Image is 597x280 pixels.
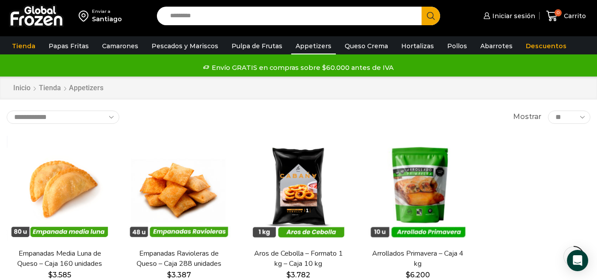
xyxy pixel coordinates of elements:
span: $ [406,271,410,279]
button: Search button [422,7,440,25]
a: Pulpa de Frutas [227,38,287,54]
div: Santiago [92,15,122,23]
a: Iniciar sesión [481,7,535,25]
h1: Appetizers [69,84,103,92]
a: Descuentos [521,38,571,54]
nav: Breadcrumb [13,83,103,93]
span: Carrito [562,12,586,20]
a: Tienda [8,38,40,54]
a: Abarrotes [476,38,517,54]
a: Hortalizas [397,38,438,54]
a: Aros de Cebolla – Formato 1 kg – Caja 10 kg [251,249,346,269]
span: Mostrar [513,112,541,122]
bdi: 3.782 [286,271,310,279]
span: Iniciar sesión [490,12,535,20]
div: Enviar a [92,8,122,15]
bdi: 6.200 [406,271,430,279]
select: Pedido de la tienda [7,111,119,124]
a: Pescados y Mariscos [147,38,223,54]
bdi: 3.387 [167,271,191,279]
span: Vista Rápida [255,220,343,235]
a: Papas Fritas [44,38,93,54]
a: Arrollados Primavera – Caja 4 kg [370,249,466,269]
a: Tienda [38,83,61,93]
span: 0 [555,9,562,16]
span: $ [286,271,291,279]
a: Pollos [443,38,472,54]
a: Camarones [98,38,143,54]
span: Vista Rápida [135,220,223,235]
a: Empanadas Ravioleras de Queso – Caja 288 unidades [131,249,227,269]
a: Inicio [13,83,31,93]
img: address-field-icon.svg [79,8,92,23]
a: Appetizers [291,38,336,54]
a: Empanadas Media Luna de Queso – Caja 160 unidades [12,249,107,269]
a: Queso Crema [340,38,392,54]
bdi: 3.585 [48,271,71,279]
span: $ [167,271,171,279]
span: Vista Rápida [15,220,104,235]
a: 0 Carrito [544,6,588,27]
span: Vista Rápida [374,220,462,235]
div: Open Intercom Messenger [567,250,588,271]
span: $ [48,271,53,279]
